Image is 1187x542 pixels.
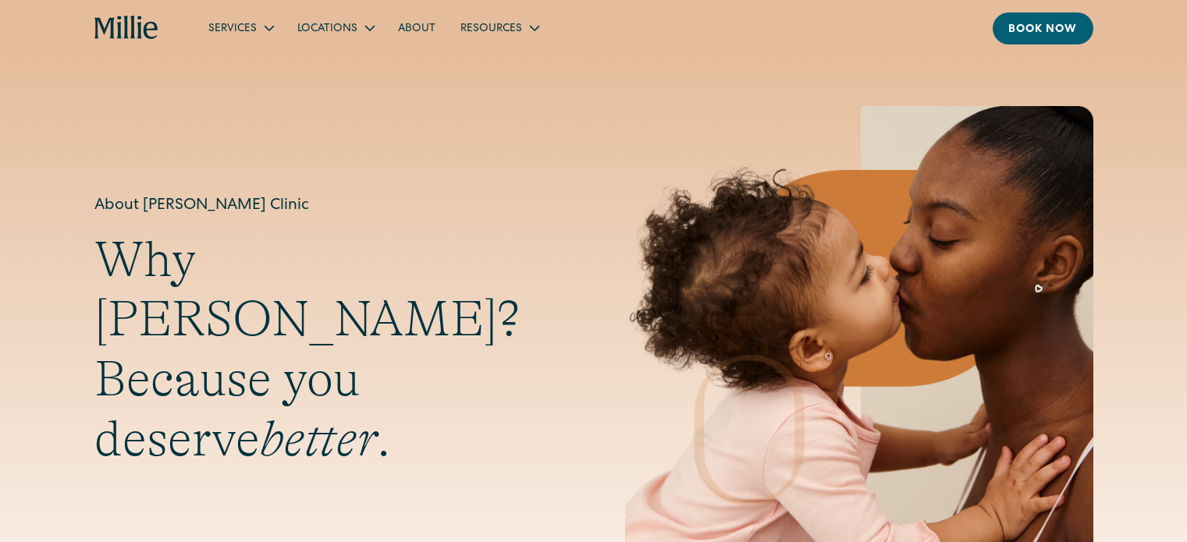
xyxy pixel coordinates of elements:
[208,21,257,37] div: Services
[297,21,357,37] div: Locations
[460,21,522,37] div: Resources
[94,194,563,218] h1: About [PERSON_NAME] Clinic
[1008,22,1078,38] div: Book now
[285,15,386,41] div: Locations
[260,411,377,467] em: better
[94,16,159,41] a: home
[196,15,285,41] div: Services
[386,15,448,41] a: About
[94,230,563,469] h2: Why [PERSON_NAME]? Because you deserve .
[448,15,550,41] div: Resources
[993,12,1093,44] a: Book now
